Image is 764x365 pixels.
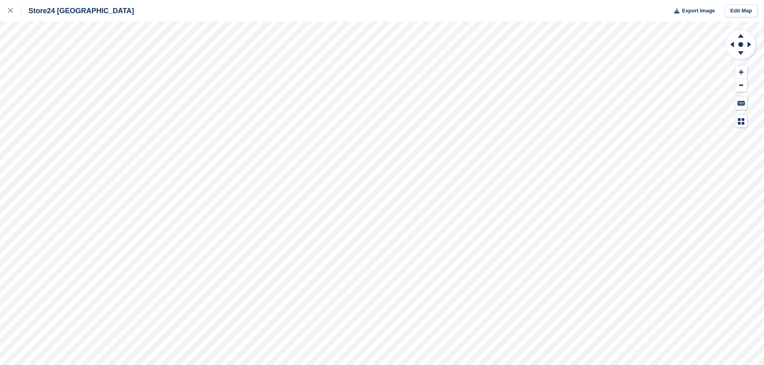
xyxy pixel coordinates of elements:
a: Edit Map [725,4,758,18]
button: Zoom In [735,66,747,79]
button: Export Image [669,4,715,18]
button: Keyboard Shortcuts [735,97,747,110]
button: Map Legend [735,115,747,128]
button: Zoom Out [735,79,747,92]
span: Export Image [682,7,715,15]
div: Store24 [GEOGRAPHIC_DATA] [21,6,134,16]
